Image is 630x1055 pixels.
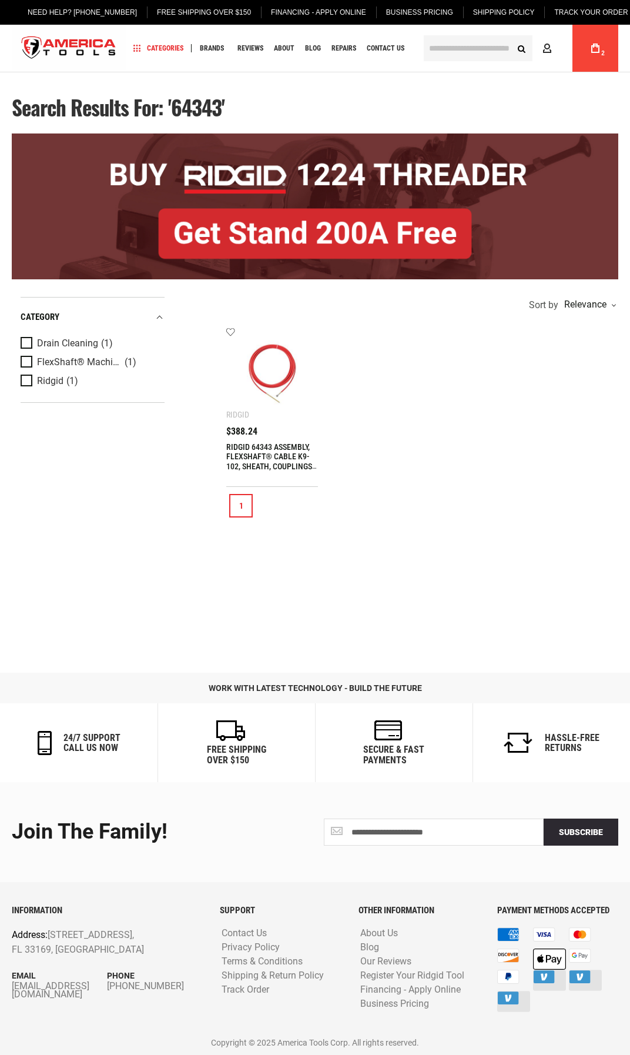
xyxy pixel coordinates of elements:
p: Phone [107,969,202,982]
a: Business Pricing [357,999,432,1010]
span: Repairs [331,45,356,52]
div: Product Filters [21,297,165,403]
a: Drain Cleaning (1) [21,337,162,350]
h6: INFORMATION [12,906,202,916]
p: Email [12,969,107,982]
a: [EMAIL_ADDRESS][DOMAIN_NAME] [12,982,107,999]
div: category [21,309,165,325]
span: Address: [12,929,48,940]
span: Sort by [529,301,558,310]
a: Contact Us [219,928,270,939]
a: Blog [300,41,326,56]
a: Financing - Apply Online [357,984,464,996]
button: Search [510,37,532,59]
h6: 24/7 support call us now [63,733,120,753]
span: Shipping Policy [473,8,535,16]
button: Subscribe [544,819,618,846]
span: FlexShaft® Machines [37,357,122,368]
img: America Tools [12,26,126,71]
a: FlexShaft® Machines (1) [21,356,162,369]
a: Terms & Conditions [219,956,306,967]
a: RIDGID 64343 ASSEMBLY, FLEXSHAFT® CABLE K9-102, SHEATH, COUPLINGS, 50' (15,2 M) [226,442,317,482]
p: [STREET_ADDRESS], FL 33169, [GEOGRAPHIC_DATA] [12,927,164,957]
a: About Us [357,928,401,939]
a: store logo [12,26,126,71]
h6: PAYMENT METHODS ACCEPTED [497,906,618,916]
a: Track Order [219,984,272,996]
a: Register Your Ridgid Tool [357,970,467,981]
div: Join the Family! [12,820,306,844]
span: 2 [601,50,605,56]
span: Categories [133,44,183,52]
div: Ridgid [226,410,249,419]
span: Contact Us [367,45,404,52]
a: Contact Us [361,41,410,56]
a: Our Reviews [357,956,414,967]
a: Repairs [326,41,361,56]
img: RIDGID 64343 ASSEMBLY, FLEXSHAFT® CABLE K9-102, SHEATH, COUPLINGS, 50' (15,2 M) [238,339,306,408]
h6: secure & fast payments [363,744,424,765]
span: (1) [125,358,136,368]
a: Reviews [232,41,269,56]
p: Copyright © 2025 America Tools Corp. All rights reserved. [12,1036,618,1049]
a: Categories [128,41,189,56]
a: Brands [195,41,229,56]
span: Brands [200,45,224,52]
a: Privacy Policy [219,942,283,953]
a: 1 [229,494,253,518]
span: (1) [66,376,78,386]
span: Search results for: '64343' [12,92,224,122]
span: (1) [101,339,113,349]
span: Ridgid [37,376,63,386]
a: Blog [357,942,382,953]
div: Relevance [561,300,615,309]
span: Blog [305,45,321,52]
h6: OTHER INFORMATION [358,906,480,916]
a: 2 [584,25,606,72]
h6: Hassle-Free Returns [545,733,599,753]
span: $388.24 [226,427,257,436]
a: [PHONE_NUMBER] [107,982,202,990]
span: Reviews [237,45,263,52]
span: Drain Cleaning [37,338,98,349]
a: About [269,41,300,56]
img: BOGO: Buy RIDGID® 1224 Threader, Get Stand 200A Free! [12,133,618,280]
span: Subscribe [559,827,603,837]
h6: SUPPORT [220,906,341,916]
a: BOGO: Buy RIDGID® 1224 Threader, Get Stand 200A Free! [12,133,618,142]
h6: Free Shipping Over $150 [207,744,266,765]
a: Ridgid (1) [21,375,162,388]
span: About [274,45,294,52]
a: Shipping & Return Policy [219,970,327,981]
